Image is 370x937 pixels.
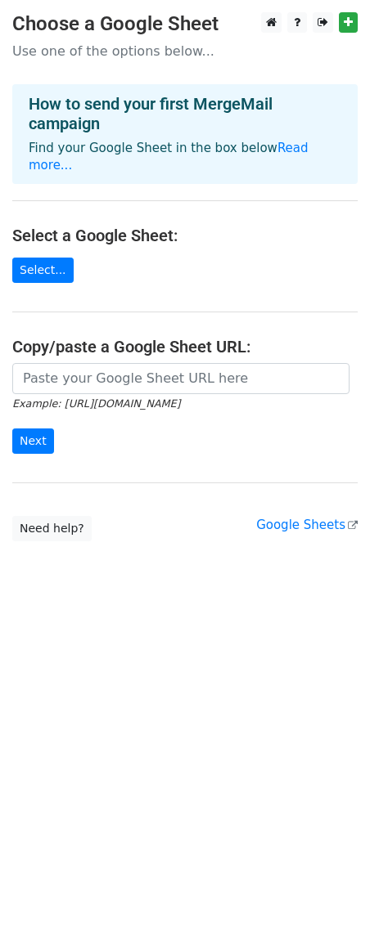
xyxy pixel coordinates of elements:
[12,43,358,60] p: Use one of the options below...
[12,397,180,410] small: Example: [URL][DOMAIN_NAME]
[12,516,92,541] a: Need help?
[29,94,341,133] h4: How to send your first MergeMail campaign
[12,337,358,356] h4: Copy/paste a Google Sheet URL:
[12,363,350,394] input: Paste your Google Sheet URL here
[256,518,358,532] a: Google Sheets
[12,258,74,283] a: Select...
[29,140,341,174] p: Find your Google Sheet in the box below
[29,141,309,173] a: Read more...
[12,226,358,245] h4: Select a Google Sheet:
[12,428,54,454] input: Next
[12,12,358,36] h3: Choose a Google Sheet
